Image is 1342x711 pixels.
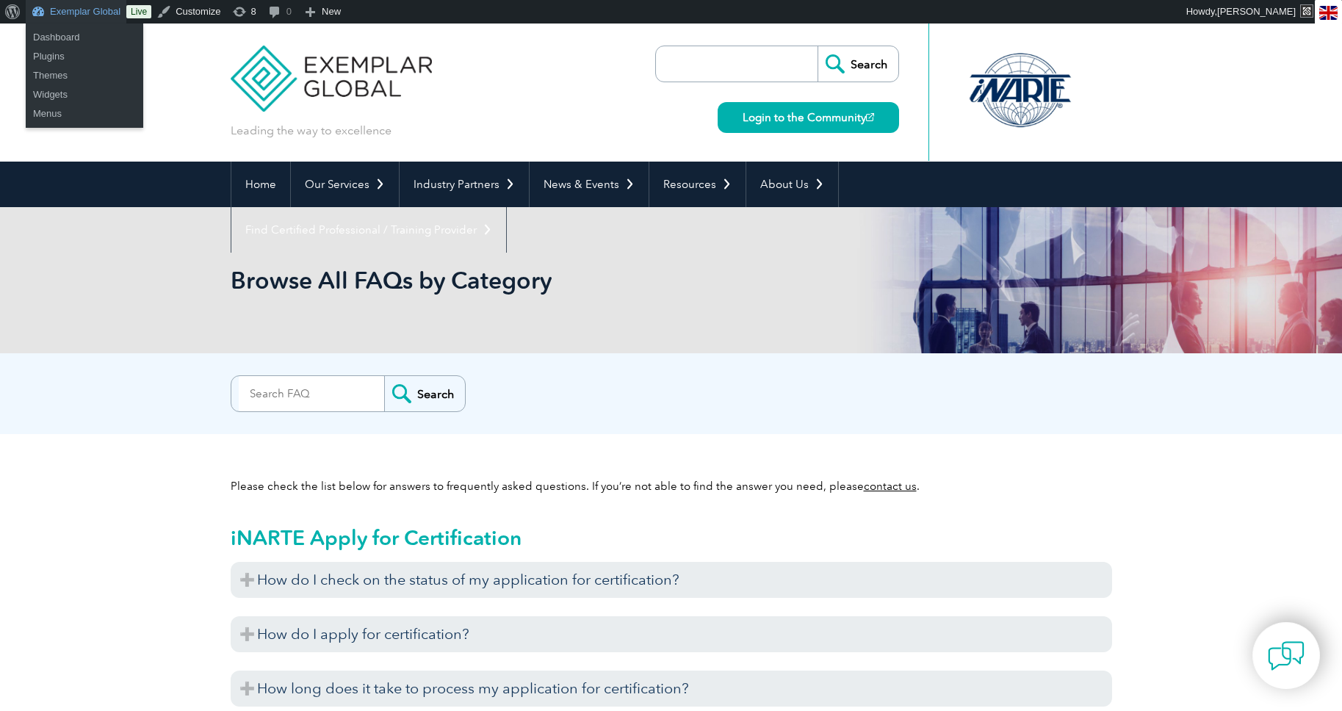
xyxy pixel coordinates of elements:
[231,123,392,139] p: Leading the way to excellence
[400,162,529,207] a: Industry Partners
[231,24,433,112] img: Exemplar Global
[1217,6,1296,17] span: [PERSON_NAME]
[26,24,143,71] ul: Exemplar Global
[26,62,143,128] ul: Exemplar Global
[291,162,399,207] a: Our Services
[1319,6,1338,20] img: en
[818,46,898,82] input: Search
[718,102,899,133] a: Login to the Community
[239,376,384,411] input: Search FAQ
[530,162,649,207] a: News & Events
[231,562,1112,598] h3: How do I check on the status of my application for certification?
[231,266,795,295] h1: Browse All FAQs by Category
[231,478,1112,494] p: Please check the list below for answers to frequently asked questions. If you’re not able to find...
[26,66,143,85] a: Themes
[231,671,1112,707] h3: How long does it take to process my application for certification?
[231,162,290,207] a: Home
[649,162,746,207] a: Resources
[231,207,506,253] a: Find Certified Professional / Training Provider
[26,85,143,104] a: Widgets
[866,113,874,121] img: open_square.png
[231,526,1112,549] h2: iNARTE Apply for Certification
[231,616,1112,652] h3: How do I apply for certification?
[26,47,143,66] a: Plugins
[26,104,143,123] a: Menus
[126,5,151,18] a: Live
[384,376,465,411] input: Search
[746,162,838,207] a: About Us
[26,28,143,47] a: Dashboard
[864,480,917,493] a: contact us
[1268,638,1305,674] img: contact-chat.png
